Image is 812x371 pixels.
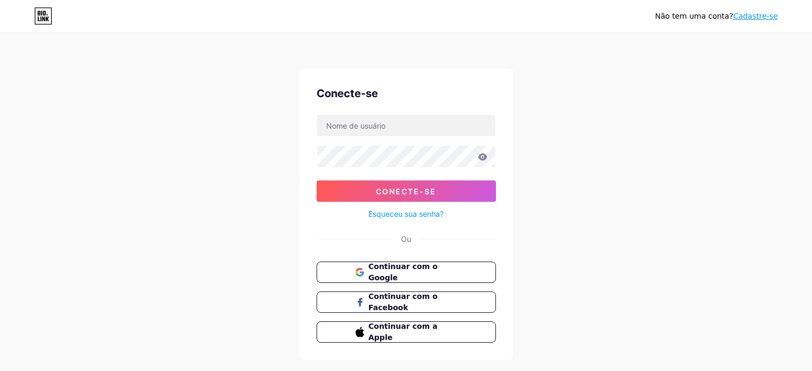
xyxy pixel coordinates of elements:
font: Continuar com o Google [368,262,438,282]
a: Esqueceu sua senha? [368,208,444,219]
input: Nome de usuário [317,115,495,136]
font: Esqueceu sua senha? [368,209,444,218]
button: Continuar com o Facebook [317,291,496,313]
a: Cadastre-se [733,12,778,20]
font: Conecte-se [376,187,436,196]
button: Conecte-se [317,180,496,202]
button: Continuar com o Google [317,262,496,283]
font: Ou [401,234,411,243]
font: Continuar com o Facebook [368,292,438,312]
button: Continuar com a Apple [317,321,496,343]
font: Não tem uma conta? [655,12,733,20]
font: Continuar com a Apple [368,322,437,342]
font: Conecte-se [317,87,378,100]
